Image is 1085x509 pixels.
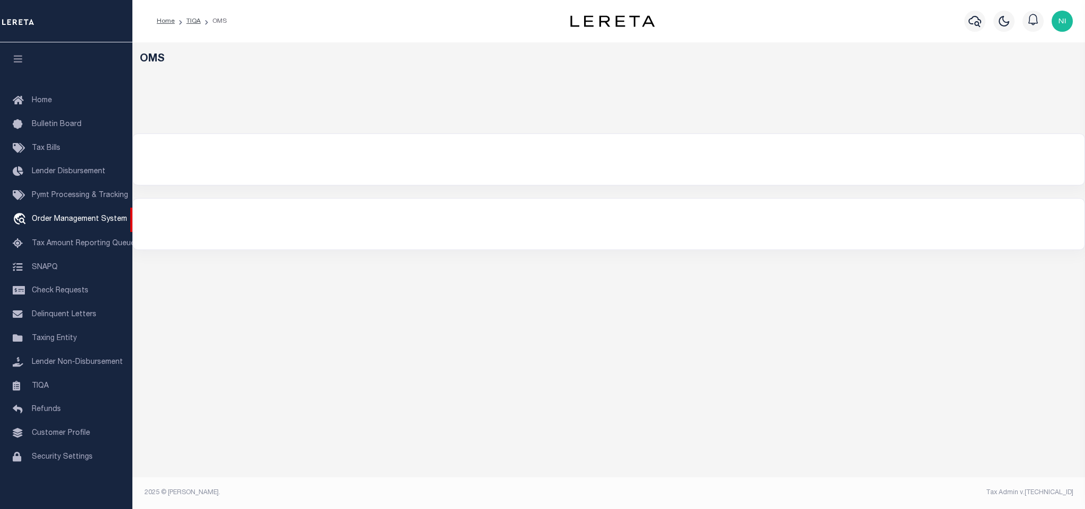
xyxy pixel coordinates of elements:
span: Taxing Entity [32,335,77,342]
div: 2025 © [PERSON_NAME]. [137,488,609,497]
span: Lender Non-Disbursement [32,359,123,366]
span: Lender Disbursement [32,168,105,175]
h5: OMS [140,53,1078,66]
img: svg+xml;base64,PHN2ZyB4bWxucz0iaHR0cDovL3d3dy53My5vcmcvMjAwMC9zdmciIHBvaW50ZXItZXZlbnRzPSJub25lIi... [1052,11,1073,32]
span: Customer Profile [32,430,90,437]
span: Security Settings [32,453,93,461]
span: TIQA [32,382,49,389]
span: Delinquent Letters [32,311,96,318]
span: Home [32,97,52,104]
div: Tax Admin v.[TECHNICAL_ID] [617,488,1073,497]
span: Check Requests [32,287,88,294]
a: TIQA [186,18,201,24]
span: Order Management System [32,216,127,223]
span: Refunds [32,406,61,413]
i: travel_explore [13,213,30,227]
span: SNAPQ [32,263,58,271]
span: Tax Bills [32,145,60,152]
a: Home [157,18,175,24]
span: Pymt Processing & Tracking [32,192,128,199]
span: Tax Amount Reporting Queue [32,240,135,247]
li: OMS [201,16,227,26]
span: Bulletin Board [32,121,82,128]
img: logo-dark.svg [570,15,655,27]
